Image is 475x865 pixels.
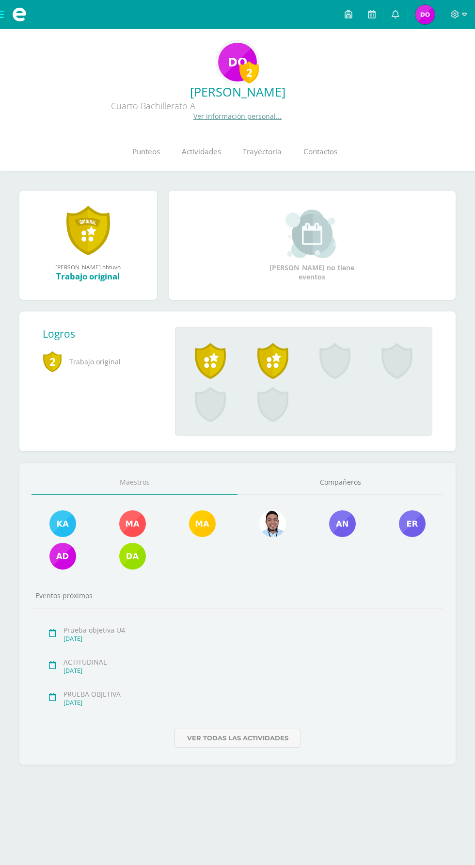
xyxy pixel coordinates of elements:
div: PRUEBA OBJETIVA [63,689,433,699]
img: f5bcdfe112135d8e2907dab10a7547e4.png [189,510,216,537]
a: Punteos [121,132,171,171]
div: Cuarto Bachillerato A [8,100,299,112]
span: Contactos [303,147,337,157]
span: Trabajo original [43,348,159,375]
div: [PERSON_NAME] obtuvo [29,263,147,271]
img: c020eebe47570ddd332f87e65077e1d5.png [119,510,146,537]
a: [PERSON_NAME] [8,83,467,100]
img: 6bf64b0700033a2ca3395562ad6aa597.png [259,510,286,537]
div: ACTITUDINAL [63,657,433,667]
span: Punteos [132,147,160,157]
a: Contactos [292,132,348,171]
div: Prueba objetiva U4 [63,625,433,635]
div: [DATE] [63,635,433,643]
div: Trabajo original [29,271,147,282]
div: 2 [239,61,259,83]
img: 5b8d7d9bbaffbb1a03aab001d6a9fc01.png [49,543,76,570]
div: [DATE] [63,667,433,675]
a: Maestros [32,470,237,495]
a: Ver información personal... [193,112,282,121]
img: 88a90323325bc49c0ce6638e9591529c.png [119,543,146,570]
img: 46ad714cfab861a726726716359132be.png [415,5,435,24]
a: Trayectoria [232,132,292,171]
div: Logros [43,327,167,341]
img: 3b51858fa93919ca30eb1aad2d2e7161.png [399,510,426,537]
div: [DATE] [63,699,433,707]
span: 2 [43,350,62,373]
img: 1b1f91347daeefbdd8de6113f65b675f.png [218,43,257,82]
div: Eventos próximos [32,591,443,600]
span: Trayectoria [243,147,282,157]
img: 5b69ea46538634a852163c0590dc3ff7.png [329,510,356,537]
span: Actividades [182,147,221,157]
a: Ver todas las actividades [174,729,301,748]
img: 1c285e60f6ff79110def83009e9e501a.png [49,510,76,537]
a: Actividades [171,132,232,171]
div: [PERSON_NAME] no tiene eventos [264,210,361,281]
img: event_small.png [285,210,338,258]
a: Compañeros [237,470,443,495]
